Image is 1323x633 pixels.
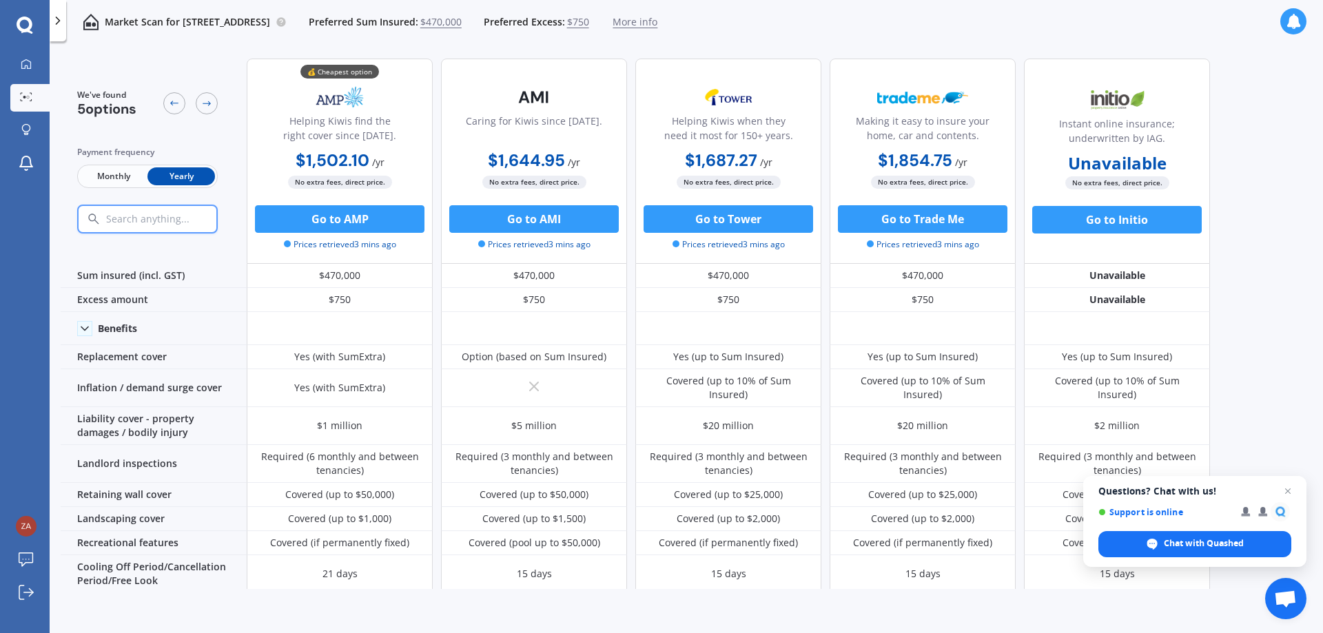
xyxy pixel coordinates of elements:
div: Covered (up to $2,000) [677,512,780,526]
img: Tower.webp [683,80,774,114]
div: Required (6 monthly and between tenancies) [257,450,422,477]
div: Helping Kiwis when they need it most for 150+ years. [647,114,810,148]
div: 💰 Cheapest option [300,65,379,79]
div: $750 [247,288,433,312]
div: Landlord inspections [61,445,247,483]
span: Preferred Sum Insured: [309,15,418,29]
div: Sum insured (incl. GST) [61,264,247,288]
div: Replacement cover [61,345,247,369]
div: Yes (up to Sum Insured) [868,350,978,364]
div: Covered (up to $25,000) [1063,488,1171,501]
div: Retaining wall cover [61,483,247,507]
span: $750 [567,15,589,29]
span: Chat with Quashed [1164,537,1244,550]
b: $1,687.27 [685,149,757,171]
p: Market Scan for [STREET_ADDRESS] [105,15,270,29]
div: Caring for Kiwis since [DATE]. [466,114,602,148]
div: Recreational features [61,531,247,555]
div: 15 days [1100,567,1135,581]
b: Unavailable [1068,156,1167,170]
span: Prices retrieved 3 mins ago [478,238,591,251]
div: $20 million [703,419,754,433]
div: Yes (up to Sum Insured) [673,350,783,364]
div: $5 million [511,419,557,433]
div: Covered (up to $50,000) [480,488,588,501]
span: / yr [760,156,772,169]
div: 15 days [905,567,941,581]
div: Covered (pool up to $50,000) [469,536,600,550]
button: Go to Trade Me [838,205,1007,233]
button: Go to AMI [449,205,619,233]
div: Chat with Quashed [1098,531,1291,557]
input: Search anything... [105,213,246,225]
div: 21 days [322,567,358,581]
b: $1,854.75 [878,149,952,171]
div: Benefits [98,322,137,335]
div: Payment frequency [77,145,218,159]
div: $750 [441,288,627,312]
div: $750 [635,288,821,312]
span: Monthly [80,167,147,185]
div: Option (based on Sum Insured) [462,350,606,364]
img: AMI-text-1.webp [489,80,580,114]
div: Yes (up to Sum Insured) [1062,350,1172,364]
span: Prices retrieved 3 mins ago [284,238,396,251]
div: Covered (up to 10% of Sum Insured) [646,374,811,402]
button: Go to Tower [644,205,813,233]
div: Covered (if permanently fixed) [270,536,409,550]
div: Required (3 monthly and between tenancies) [646,450,811,477]
div: Covered (if permanently fixed) [659,536,798,550]
span: Questions? Chat with us! [1098,486,1291,497]
div: $470,000 [635,264,821,288]
span: $470,000 [420,15,462,29]
span: Preferred Excess: [484,15,565,29]
img: home-and-contents.b802091223b8502ef2dd.svg [83,14,99,30]
div: Covered (up to $2,000) [871,512,974,526]
span: No extra fees, direct price. [677,176,781,189]
div: Covered (up to $1,500) [482,512,586,526]
span: We've found [77,89,136,101]
div: $470,000 [830,264,1016,288]
div: $2 million [1094,419,1140,433]
div: Required (3 monthly and between tenancies) [1034,450,1200,477]
div: Covered (up to $25,000) [674,488,783,501]
img: AMP.webp [294,80,385,114]
div: Required (3 monthly and between tenancies) [451,450,617,477]
span: Prices retrieved 3 mins ago [673,238,785,251]
span: Prices retrieved 3 mins ago [867,238,979,251]
span: No extra fees, direct price. [288,176,392,189]
div: Landscaping cover [61,507,247,531]
div: $1 million [317,419,362,433]
div: Liability cover - property damages / bodily injury [61,407,247,445]
span: More info [613,15,657,29]
img: Initio.webp [1071,83,1162,117]
button: Go to AMP [255,205,424,233]
span: / yr [955,156,967,169]
div: Yes (with SumExtra) [294,381,385,395]
div: $750 [830,288,1016,312]
div: Open chat [1265,578,1306,619]
span: 5 options [77,100,136,118]
div: Covered (up to $45,000) [1063,536,1171,550]
div: Covered (up to 10% of Sum Insured) [840,374,1005,402]
div: $470,000 [441,264,627,288]
div: Cooling Off Period/Cancellation Period/Free Look [61,555,247,593]
div: 15 days [711,567,746,581]
span: Close chat [1280,483,1296,499]
div: Covered (up to $25,000) [868,488,977,501]
img: Trademe.webp [877,80,968,114]
div: Required (3 monthly and between tenancies) [840,450,1005,477]
img: abbd4ceb0dda5257527a394eb9d0c1ea [16,516,37,537]
span: No extra fees, direct price. [1065,176,1169,189]
span: No extra fees, direct price. [871,176,975,189]
b: $1,644.95 [488,149,565,171]
div: Helping Kiwis find the right cover since [DATE]. [258,114,421,148]
div: $20 million [897,419,948,433]
span: Yearly [147,167,215,185]
div: Making it easy to insure your home, car and contents. [841,114,1004,148]
div: Excess amount [61,288,247,312]
span: / yr [372,156,384,169]
div: Covered (up to $50,000) [285,488,394,501]
div: Covered (up to 10% of Sum Insured) [1034,374,1200,402]
button: Go to Initio [1032,206,1202,234]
